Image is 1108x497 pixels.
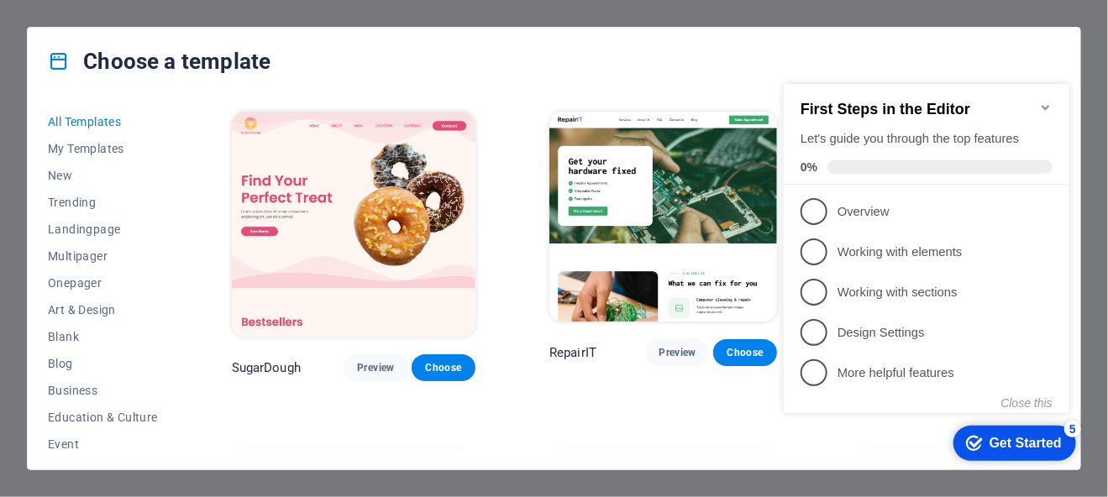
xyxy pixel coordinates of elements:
li: Design Settings [7,252,292,292]
button: Landingpage [48,216,158,243]
button: Blank [48,323,158,350]
button: Preview [645,339,709,366]
h4: Choose a template [48,48,270,75]
button: Trending [48,189,158,216]
span: Multipager [48,249,158,263]
h2: First Steps in the Editor [24,40,276,58]
span: Education & Culture [48,411,158,424]
p: RepairIT [549,344,596,361]
button: Close this [224,336,276,349]
span: Choose [727,346,764,359]
span: Blog [48,357,158,370]
span: Landingpage [48,222,158,236]
span: My Templates [48,142,158,155]
p: SugarDough [232,359,301,376]
div: Let's guide you through the top features [24,70,276,87]
img: RepairIT [549,112,777,322]
span: Trending [48,196,158,209]
li: Overview [7,131,292,171]
span: Event [48,437,158,451]
li: More helpful features [7,292,292,332]
div: Get Started 5 items remaining, 0% complete [176,365,299,400]
button: Preview [344,354,407,381]
div: Get Started [213,375,285,390]
button: Education & Culture [48,404,158,431]
button: Onepager [48,269,158,296]
button: New [48,162,158,189]
button: Event [48,431,158,458]
img: SugarDough [232,112,475,337]
p: Working with sections [60,223,262,241]
button: Business [48,377,158,404]
p: Working with elements [60,183,262,201]
span: Blank [48,330,158,343]
span: Onepager [48,276,158,290]
span: Choose [425,361,462,374]
span: All Templates [48,115,158,128]
li: Working with elements [7,171,292,212]
button: All Templates [48,108,158,135]
span: Preview [659,346,696,359]
button: Choose [412,354,475,381]
p: More helpful features [60,304,262,322]
button: Multipager [48,243,158,269]
button: My Templates [48,135,158,162]
div: Minimize checklist [262,40,276,54]
span: 0% [24,100,50,113]
button: Art & Design [48,296,158,323]
li: Working with sections [7,212,292,252]
button: Choose [713,339,777,366]
span: Preview [357,361,394,374]
span: Art & Design [48,303,158,317]
p: Overview [60,143,262,160]
span: New [48,169,158,182]
p: Design Settings [60,264,262,281]
span: Business [48,384,158,397]
div: 5 [287,360,304,377]
button: Blog [48,350,158,377]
